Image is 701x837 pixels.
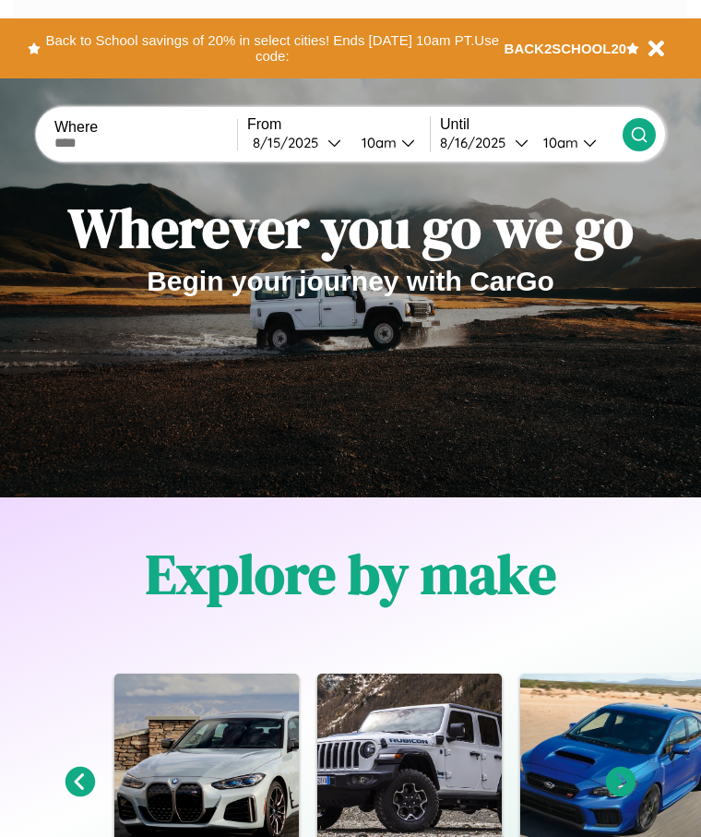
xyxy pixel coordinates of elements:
label: From [247,116,430,133]
label: Until [440,116,623,133]
label: Where [54,119,237,136]
div: 10am [352,134,401,151]
h1: Explore by make [146,536,556,612]
button: 10am [529,133,623,152]
div: 8 / 15 / 2025 [253,134,327,151]
div: 8 / 16 / 2025 [440,134,515,151]
b: BACK2SCHOOL20 [505,41,627,56]
button: 8/15/2025 [247,133,347,152]
button: 10am [347,133,430,152]
div: 10am [534,134,583,151]
button: Back to School savings of 20% in select cities! Ends [DATE] 10am PT.Use code: [41,28,505,69]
